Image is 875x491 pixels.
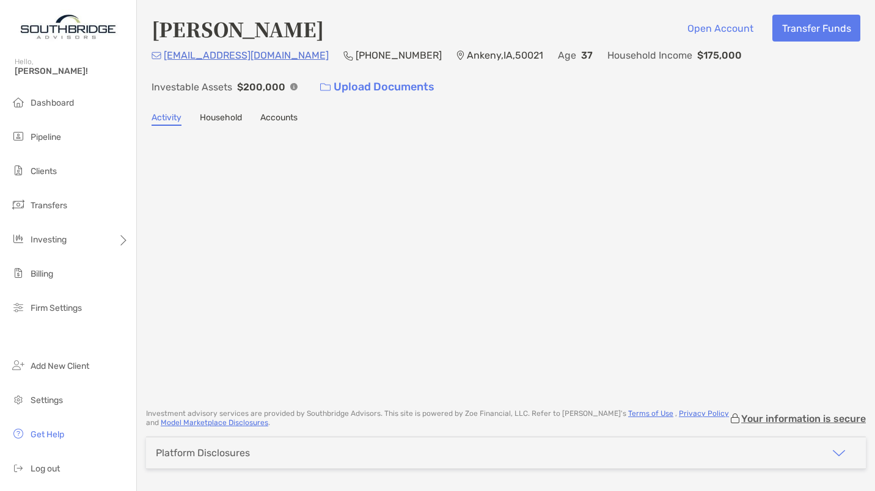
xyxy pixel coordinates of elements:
img: Info Icon [290,83,298,90]
p: Age [558,48,576,63]
a: Household [200,112,242,126]
button: Open Account [678,15,763,42]
a: Privacy Policy [679,409,729,418]
span: Transfers [31,200,67,211]
span: Investing [31,235,67,245]
img: clients icon [11,163,26,178]
span: Clients [31,166,57,176]
span: Firm Settings [31,303,82,313]
span: Log out [31,464,60,474]
a: Upload Documents [312,74,442,100]
div: Platform Disclosures [156,447,250,459]
img: button icon [320,83,331,92]
img: Phone Icon [343,51,353,60]
p: Investable Assets [152,79,232,95]
span: Add New Client [31,361,89,371]
a: Terms of Use [628,409,673,418]
a: Activity [152,112,181,126]
img: icon arrow [832,446,846,460]
img: firm-settings icon [11,300,26,315]
img: pipeline icon [11,129,26,144]
span: Pipeline [31,132,61,142]
a: Accounts [260,112,298,126]
p: 37 [581,48,593,63]
img: add_new_client icon [11,358,26,373]
img: Email Icon [152,52,161,59]
span: Billing [31,269,53,279]
span: Dashboard [31,98,74,108]
span: Settings [31,395,63,406]
span: Get Help [31,429,64,440]
p: Investment advisory services are provided by Southbridge Advisors . This site is powered by Zoe F... [146,409,729,427]
img: Location Icon [456,51,464,60]
p: [EMAIL_ADDRESS][DOMAIN_NAME] [164,48,329,63]
span: [PERSON_NAME]! [15,66,129,76]
img: investing icon [11,231,26,246]
img: dashboard icon [11,95,26,109]
button: Transfer Funds [772,15,860,42]
p: Ankeny , IA , 50021 [467,48,543,63]
p: $200,000 [237,79,285,95]
img: billing icon [11,266,26,280]
img: get-help icon [11,426,26,441]
p: Your information is secure [741,413,866,424]
p: $175,000 [697,48,742,63]
img: logout icon [11,460,26,475]
img: transfers icon [11,197,26,212]
img: Zoe Logo [15,5,122,49]
p: Household Income [607,48,692,63]
h4: [PERSON_NAME] [152,15,324,43]
a: Model Marketplace Disclosures [161,418,268,427]
img: settings icon [11,392,26,407]
p: [PHONE_NUMBER] [356,48,442,63]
